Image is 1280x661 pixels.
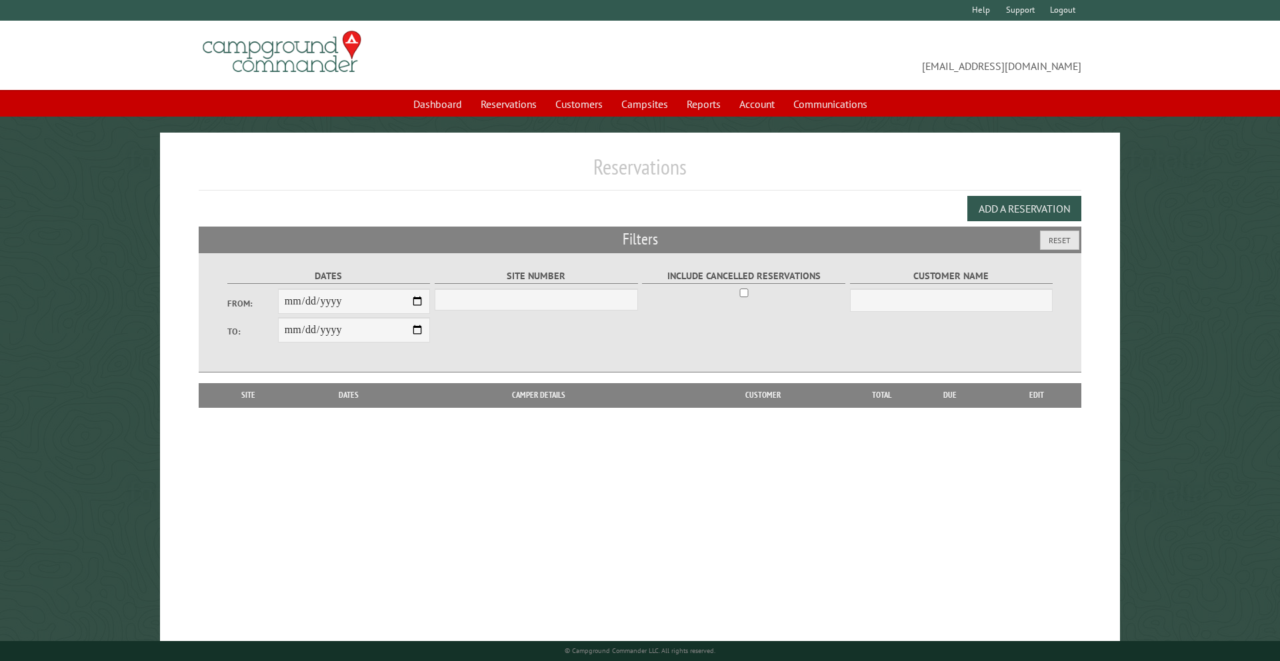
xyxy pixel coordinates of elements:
a: Reservations [473,91,545,117]
th: Site [205,383,292,407]
label: From: [227,297,278,310]
label: Site Number [435,269,638,284]
a: Customers [547,91,611,117]
h1: Reservations [199,154,1082,191]
a: Dashboard [405,91,470,117]
th: Total [855,383,908,407]
a: Communications [785,91,875,117]
label: To: [227,325,278,338]
small: © Campground Commander LLC. All rights reserved. [565,646,715,655]
span: [EMAIL_ADDRESS][DOMAIN_NAME] [640,37,1081,74]
label: Customer Name [850,269,1053,284]
a: Reports [679,91,729,117]
a: Account [731,91,783,117]
button: Add a Reservation [967,196,1081,221]
img: Campground Commander [199,26,365,78]
th: Dates [292,383,406,407]
th: Edit [992,383,1082,407]
label: Dates [227,269,431,284]
th: Due [908,383,992,407]
h2: Filters [199,227,1082,252]
th: Camper Details [406,383,671,407]
button: Reset [1040,231,1079,250]
label: Include Cancelled Reservations [642,269,845,284]
a: Campsites [613,91,676,117]
th: Customer [671,383,855,407]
